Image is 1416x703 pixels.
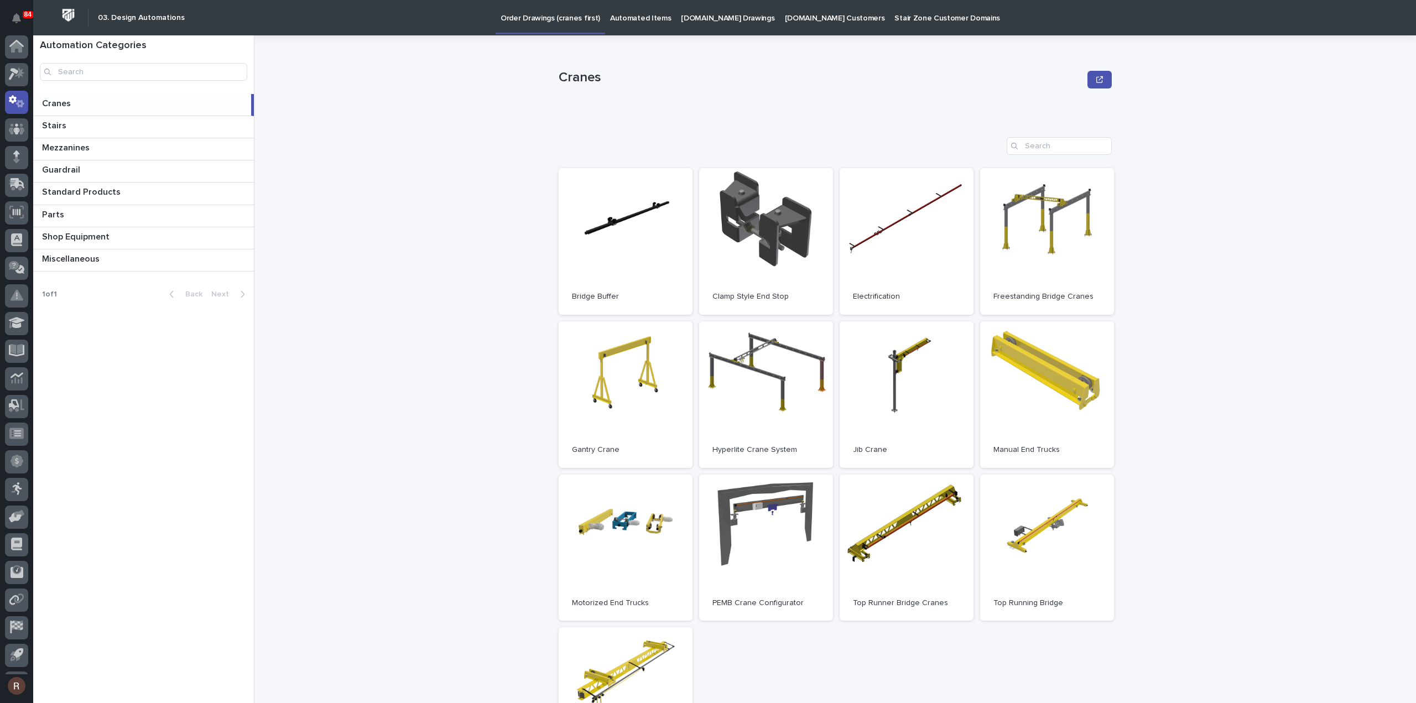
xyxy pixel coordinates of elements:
p: 1 of 1 [33,281,66,308]
h2: 03. Design Automations [98,13,185,23]
a: Freestanding Bridge Cranes [980,168,1114,315]
input: Search [40,63,247,81]
p: Manual End Trucks [993,445,1101,455]
p: Cranes [42,96,73,109]
p: Shop Equipment [42,230,112,242]
a: StairsStairs [33,116,254,138]
p: Stairs [42,118,69,131]
img: Workspace Logo [58,5,79,25]
a: Standard ProductsStandard Products [33,183,254,205]
a: CranesCranes [33,94,254,116]
a: Motorized End Trucks [559,475,693,621]
a: Shop EquipmentShop Equipment [33,227,254,249]
a: PartsParts [33,205,254,227]
a: Hyperlite Crane System [699,321,833,468]
p: Gantry Crane [572,445,679,455]
p: 84 [24,11,32,18]
p: Miscellaneous [42,252,102,264]
input: Search [1007,137,1112,155]
p: Standard Products [42,185,123,197]
a: MiscellaneousMiscellaneous [33,249,254,272]
p: Hyperlite Crane System [712,445,820,455]
p: Electrification [853,292,960,301]
p: Top Running Bridge [993,598,1101,608]
p: Guardrail [42,163,82,175]
p: Bridge Buffer [572,292,679,301]
button: Next [207,289,254,299]
span: Back [179,290,202,298]
p: Parts [42,207,66,220]
span: Next [211,290,236,298]
a: Clamp Style End Stop [699,168,833,315]
p: Cranes [559,70,1083,86]
a: PEMB Crane Configurator [699,475,833,621]
button: Notifications [5,7,28,30]
button: users-avatar [5,674,28,697]
p: Clamp Style End Stop [712,292,820,301]
div: Notifications84 [14,13,28,31]
h1: Automation Categories [40,40,247,52]
a: Top Runner Bridge Cranes [840,475,973,621]
a: Bridge Buffer [559,168,693,315]
button: Back [160,289,207,299]
p: PEMB Crane Configurator [712,598,820,608]
a: Manual End Trucks [980,321,1114,468]
p: Jib Crane [853,445,960,455]
p: Motorized End Trucks [572,598,679,608]
a: MezzaninesMezzanines [33,138,254,160]
a: Top Running Bridge [980,475,1114,621]
p: Mezzanines [42,140,92,153]
a: Gantry Crane [559,321,693,468]
p: Freestanding Bridge Cranes [993,292,1101,301]
a: Jib Crane [840,321,973,468]
a: GuardrailGuardrail [33,160,254,183]
a: Electrification [840,168,973,315]
p: Top Runner Bridge Cranes [853,598,960,608]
